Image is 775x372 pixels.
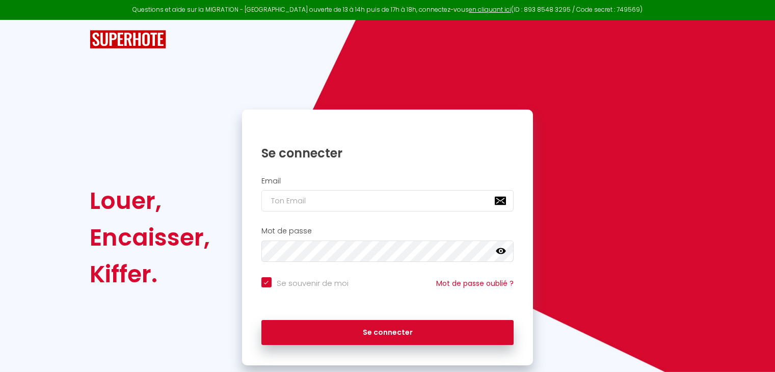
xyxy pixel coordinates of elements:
a: en cliquant ici [469,5,511,14]
a: Mot de passe oublié ? [436,278,514,288]
input: Ton Email [261,190,514,211]
img: SuperHote logo [90,30,166,49]
div: Kiffer. [90,256,210,293]
h1: Se connecter [261,145,514,161]
h2: Email [261,177,514,185]
h2: Mot de passe [261,227,514,235]
button: Se connecter [261,320,514,346]
div: Louer, [90,182,210,219]
div: Encaisser, [90,219,210,256]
